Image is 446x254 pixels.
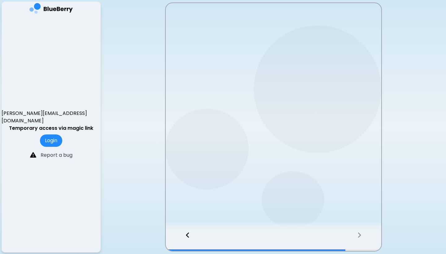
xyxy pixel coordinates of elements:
[40,137,62,144] a: Login
[30,152,36,158] img: file icon
[9,125,93,132] p: Temporary access via magic link
[29,3,73,16] img: company logo
[2,110,101,125] p: [PERSON_NAME][EMAIL_ADDRESS][DOMAIN_NAME]
[40,134,62,147] button: Login
[41,151,72,159] p: Report a bug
